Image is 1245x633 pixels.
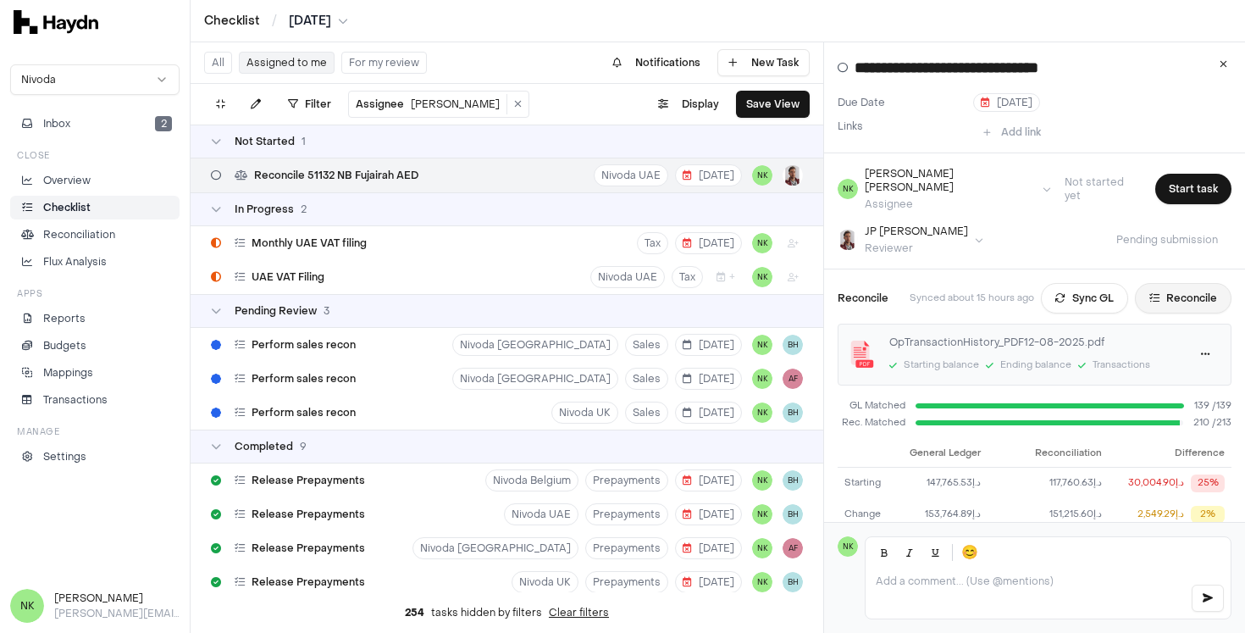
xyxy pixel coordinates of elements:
button: Reconcile [1135,283,1231,314]
button: Tax [672,266,703,288]
span: 😊 [961,542,978,563]
button: Assignee[PERSON_NAME] [349,94,507,114]
div: Rec. Matched [838,416,905,430]
button: Prepayments [585,503,668,525]
span: NK [838,536,858,557]
span: [DATE] [683,575,734,589]
span: [DATE] [683,541,734,555]
div: د.إ2,549.29 [1137,508,1184,522]
div: 25% [1191,475,1225,492]
span: [DATE] [981,96,1032,109]
img: JP Smit [838,230,858,250]
th: Reconciliation [988,441,1109,468]
button: JP SmitJP [PERSON_NAME]Reviewer [838,225,983,255]
button: AF [783,538,803,558]
button: NK [752,504,772,525]
span: د.إ151,215.60 [1049,508,1102,522]
span: AF [783,369,803,389]
button: All [204,52,232,74]
span: [DATE] [683,406,734,419]
a: Settings [10,445,180,469]
span: BH [783,572,803,592]
th: General Ledger [894,441,988,468]
a: Budgets [10,334,180,358]
button: [DATE] [675,503,742,525]
button: BH [783,335,803,355]
button: BH [783,403,803,423]
button: BH [783,504,803,525]
button: [DATE] [675,232,742,254]
button: Italic (Ctrl+I) [898,541,921,564]
td: Change [838,499,894,530]
button: Underline (Ctrl+U) [923,541,947,564]
div: Assignee [865,197,1036,211]
button: NK [752,470,772,491]
button: For my review [341,52,427,74]
span: 254 [405,606,424,619]
p: Mappings [43,365,93,380]
button: NK [752,165,772,186]
span: [DATE] [683,338,734,352]
span: 1 [302,135,306,148]
a: Flux Analysis [10,250,180,274]
p: Checklist [43,200,91,215]
span: [DATE] [683,236,734,250]
button: [DATE] [675,571,742,593]
nav: breadcrumb [204,13,348,30]
button: Display [648,91,729,118]
span: 9 [300,440,307,453]
div: 2% [1191,506,1225,524]
button: NK [752,538,772,558]
span: [DATE] [683,508,734,521]
a: Reports [10,307,180,330]
span: 2 [301,203,307,216]
h3: Manage [17,425,59,438]
span: Release Prepayments [252,575,365,589]
span: [DATE] [683,372,734,386]
button: Clear filters [549,606,609,619]
button: Nivoda Belgium [485,469,578,491]
span: Assignee [356,97,404,111]
span: Perform sales recon [252,338,356,352]
button: Tax [637,232,668,254]
p: Reconciliation [43,227,115,242]
span: UAE VAT Filing [252,270,324,284]
p: Flux Analysis [43,254,107,269]
span: د.إ117,760.63 [1049,476,1102,491]
p: Settings [43,449,86,464]
div: Starting balance [904,358,979,373]
button: + [710,266,742,288]
span: Inbox [43,116,70,131]
div: د.إ30,004.90 [1128,476,1184,491]
button: [DATE] [973,93,1040,112]
div: JP [PERSON_NAME] [865,225,968,238]
span: Pending submission [1103,233,1231,247]
label: Due Date [838,96,966,109]
button: Start task [1155,174,1231,204]
a: Reconciliation [10,223,180,247]
div: Transactions [1093,358,1150,373]
button: JP Smit [783,165,803,186]
span: Reconcile 51132 NB Fujairah AED [254,169,418,182]
button: Filter [278,91,341,118]
span: [DATE] [683,474,734,487]
span: Perform sales recon [252,406,356,419]
button: Assigned to me [239,52,335,74]
h3: Apps [17,287,42,300]
div: Ending balance [1000,358,1071,373]
button: Nivoda UK [551,402,618,424]
button: Nivoda UAE [590,266,665,288]
span: In Progress [235,203,294,216]
a: Transactions [10,388,180,412]
span: Perform sales recon [252,372,356,386]
span: NK [752,233,772,253]
span: Monthly UAE VAT filing [252,236,367,250]
button: 😊 [958,541,982,564]
div: د.إ147,765.53 [900,476,982,491]
span: Completed [235,440,293,453]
